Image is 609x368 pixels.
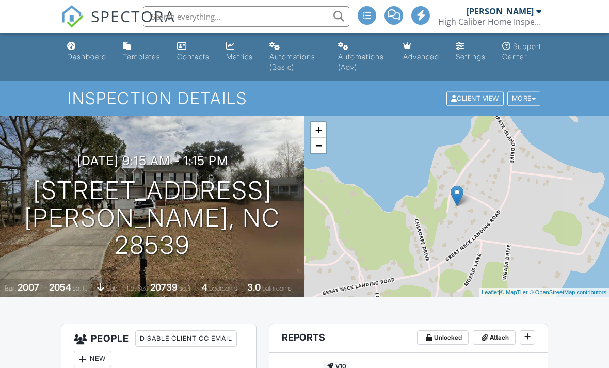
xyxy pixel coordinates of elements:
[222,37,257,67] a: Metrics
[507,92,541,106] div: More
[265,37,326,77] a: Automations (Basic)
[135,330,237,347] div: Disable Client CC Email
[209,284,237,292] span: bedrooms
[143,6,349,27] input: Search everything...
[403,52,439,61] div: Advanced
[74,351,111,367] div: New
[438,17,541,27] div: High Caliber Home Inspections, LLC
[49,282,71,293] div: 2054
[498,37,546,67] a: Support Center
[479,288,609,297] div: |
[262,284,292,292] span: bathrooms
[334,37,391,77] a: Automations (Advanced)
[68,89,541,107] h1: Inspection Details
[311,122,326,138] a: Zoom in
[18,282,39,293] div: 2007
[61,14,175,36] a: SPECTORA
[150,282,178,293] div: 20739
[399,37,443,67] a: Advanced
[63,37,110,67] a: Dashboard
[247,282,261,293] div: 3.0
[127,284,149,292] span: Lot Size
[452,37,490,67] a: Settings
[177,52,210,61] div: Contacts
[173,37,214,67] a: Contacts
[311,138,326,153] a: Zoom out
[467,6,534,17] div: [PERSON_NAME]
[338,52,384,71] div: Automations (Adv)
[119,37,165,67] a: Templates
[67,52,106,61] div: Dashboard
[482,289,499,295] a: Leaflet
[202,282,207,293] div: 4
[91,5,175,27] span: SPECTORA
[530,289,606,295] a: © OpenStreetMap contributors
[61,5,84,28] img: The Best Home Inspection Software - Spectora
[500,289,528,295] a: © MapTiler
[269,52,315,71] div: Automations (Basic)
[445,94,506,102] a: Client View
[5,284,16,292] span: Built
[123,52,161,61] div: Templates
[17,177,288,259] h1: [STREET_ADDRESS] [PERSON_NAME], NC 28539
[502,42,541,61] div: Support Center
[226,52,253,61] div: Metrics
[77,154,228,168] h3: [DATE] 9:15 am - 1:15 pm
[179,284,192,292] span: sq.ft.
[106,284,117,292] span: slab
[456,52,486,61] div: Settings
[73,284,87,292] span: sq. ft.
[446,92,504,106] div: Client View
